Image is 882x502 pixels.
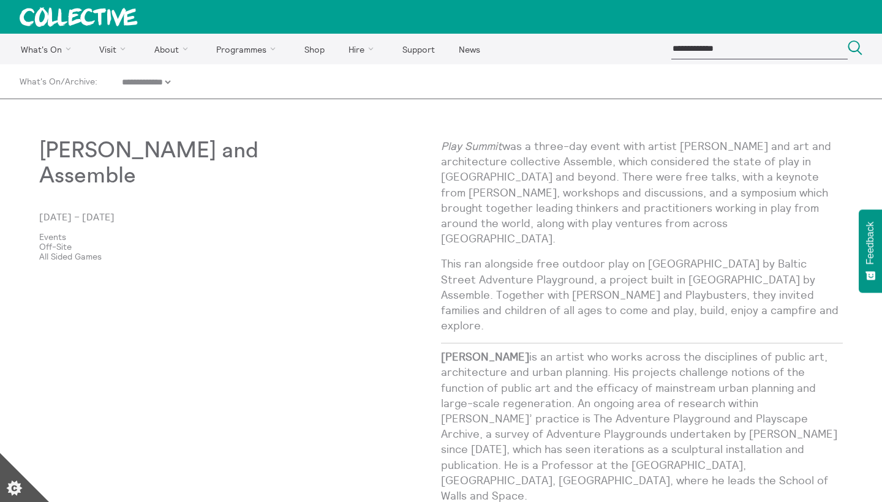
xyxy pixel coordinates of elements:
button: Feedback - Show survey [859,209,882,293]
a: Events [39,232,421,242]
a: Hire [338,34,390,64]
a: About [143,34,203,64]
a: Shop [293,34,335,64]
p: [DATE] – [DATE] [39,211,441,222]
strong: [PERSON_NAME] [441,350,529,364]
span: Feedback [865,222,876,264]
a: Visit [89,34,141,64]
a: Archive: [65,77,97,86]
a: Off-Site [39,242,421,252]
h3: [PERSON_NAME] and Assemble [39,138,320,189]
a: What's On [20,77,61,86]
a: All Sided Games [39,252,421,261]
a: What's On [10,34,86,64]
a: Support [391,34,445,64]
em: Play Summit [441,139,502,153]
a: Programmes [206,34,292,64]
p: was a three-day event with artist [PERSON_NAME] and art and architecture collective Assemble, whi... [441,138,843,246]
p: This ran alongside free outdoor play on [GEOGRAPHIC_DATA] by Baltic Street Adventure Playground, ... [441,256,843,333]
a: News [448,34,491,64]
